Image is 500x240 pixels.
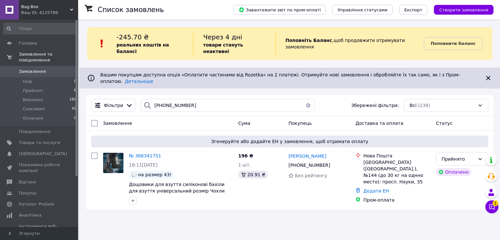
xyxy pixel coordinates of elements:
[19,69,46,74] span: Замовлення
[363,159,431,185] div: [GEOGRAPHIC_DATA] ([GEOGRAPHIC_DATA].), №144 (до 30 кг на однно место): просп. Науки, 35
[103,153,123,173] img: Фото товару
[436,121,452,126] span: Статус
[132,172,137,177] img: :speech_balloon:
[23,79,32,85] span: Нові
[493,200,498,206] span: 1
[74,115,76,121] span: 0
[288,153,326,159] span: [PERSON_NAME]
[19,201,54,207] span: Каталог ProSale
[427,7,493,12] a: Створити замовлення
[355,121,403,126] span: Доставка та оплата
[97,39,107,48] img: :exclamation:
[238,153,253,158] span: 196 ₴
[23,115,43,121] span: Оплачені
[203,33,242,41] span: Через 4 дні
[287,161,331,170] div: [PHONE_NUMBER]
[100,72,460,84] span: Вашим покупцям доступна опція «Оплатити частинами від Rozetka» на 2 платежі. Отримуйте нові замов...
[338,7,387,12] span: Управління статусами
[288,153,326,159] a: [PERSON_NAME]
[431,41,476,46] b: Поповнити баланс
[21,10,78,16] div: Ваш ID: 4125786
[404,7,423,12] span: Експорт
[418,103,430,108] span: (239)
[332,5,393,15] button: Управління статусами
[117,33,149,41] span: -245.70 ₴
[288,121,312,126] span: Покупець
[141,99,314,112] input: Пошук за номером замовлення, ПІБ покупця, номером телефону, Email, номером накладної
[436,168,471,176] div: Оплачено
[19,179,36,185] span: Відгуки
[94,138,486,145] span: Згенеруйте або додайте ЕН у замовлення, щоб отримати оплату
[238,171,268,179] div: 20.91 ₴
[74,79,76,85] span: 0
[23,106,45,112] span: Скасовані
[104,102,123,109] span: Фільтри
[72,106,76,112] span: 42
[238,121,250,126] span: Cума
[103,153,124,173] a: Фото товару
[129,182,225,207] a: Дощовики для взуття силіконові бахіли для взуття універсальний розмір Чохли бахіли для взуття Зах...
[125,79,153,84] a: Детальніше
[74,88,76,94] span: 8
[19,190,36,196] span: Покупці
[19,140,60,146] span: Товари та послуги
[238,162,251,167] span: 1 шт.
[19,151,67,157] span: [DEMOGRAPHIC_DATA]
[424,37,482,50] a: Поповнити баланс
[19,162,60,174] span: Показники роботи компанії
[23,97,43,103] span: Виконані
[233,5,326,15] button: Завантажити звіт по пром-оплаті
[351,102,399,109] span: Збережені фільтри:
[3,23,77,34] input: Пошук
[363,197,431,203] div: Пром-оплата
[129,153,161,158] a: № 366341751
[285,38,332,43] b: Поповніть Баланс
[363,188,389,193] a: Додати ЕН
[239,7,321,13] span: Завантажити звіт по пром-оплаті
[117,42,169,54] b: реальних коштів на балансі
[441,155,475,163] div: Прийнято
[138,172,172,177] span: на размер 43!
[103,121,132,126] span: Замовлення
[19,223,60,235] span: Інструменти веб-майстра та SEO
[19,212,41,218] span: Аналітика
[399,5,428,15] button: Експорт
[69,97,76,103] span: 189
[434,5,493,15] button: Створити замовлення
[21,4,70,10] span: Bag-Box
[19,129,50,135] span: Повідомлення
[275,33,424,55] div: , щоб продовжити отримувати замовлення
[203,42,243,54] b: товари стануть неактивні
[23,88,43,94] span: Прийняті
[410,102,416,109] span: Всі
[302,99,315,112] button: Очистить
[19,40,37,46] span: Головна
[129,162,158,167] span: 18:11[DATE]
[19,51,78,63] span: Замовлення та повідомлення
[485,200,498,213] button: Чат з покупцем1
[363,153,431,159] div: Нова Пошта
[295,173,327,178] span: Без рейтингу
[439,7,488,12] span: Створити замовлення
[98,6,164,14] h1: Список замовлень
